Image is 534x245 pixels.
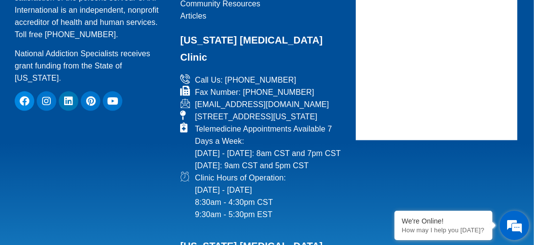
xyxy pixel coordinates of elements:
[192,74,296,86] span: Call Us: [PHONE_NUMBER]
[57,65,135,164] span: We're online!
[180,10,206,22] span: Articles
[192,172,286,221] span: Clinic Hours of Operation: [DATE] - [DATE] 8:30am - 4:30pm CST 9:30am - 5:30pm EST
[180,10,344,22] a: Articles
[402,217,485,225] div: We're Online!
[11,50,25,65] div: Navigation go back
[5,151,186,185] textarea: Type your message and hit 'Enter'
[180,74,344,86] a: Call Us: [PHONE_NUMBER]
[402,226,485,234] p: How may I help you today?
[66,51,179,64] div: Chat with us now
[15,47,168,84] p: National Addiction Specialists receives grant funding from the State of [US_STATE].
[192,98,329,111] span: [EMAIL_ADDRESS][DOMAIN_NAME]
[192,111,317,123] span: [STREET_ADDRESS][US_STATE]
[180,86,344,98] a: Fax Number: [PHONE_NUMBER]
[192,123,344,172] span: Telemedicine Appointments Available 7 Days a Week: [DATE] - [DATE]: 8am CST and 7pm CST [DATE]: 9...
[161,5,184,28] div: Minimize live chat window
[180,32,344,66] h2: [US_STATE] [MEDICAL_DATA] Clinic
[192,86,314,98] span: Fax Number: [PHONE_NUMBER]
